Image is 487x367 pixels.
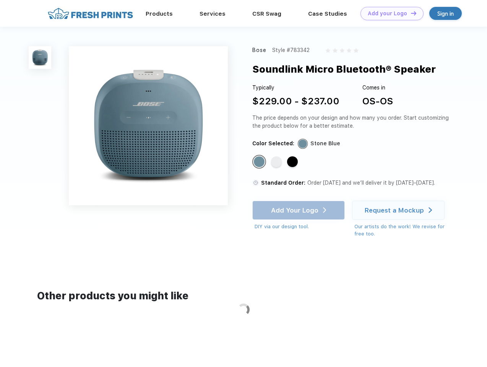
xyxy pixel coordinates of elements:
[362,94,393,108] div: OS-OS
[354,223,452,238] div: Our artists do the work! We revise for free too.
[365,206,424,214] div: Request a Mockup
[252,10,281,17] a: CSR Swag
[362,84,393,92] div: Comes in
[261,180,305,186] span: Standard Order:
[429,7,462,20] a: Sign in
[254,156,265,167] div: Stone Blue
[252,62,436,76] div: Soundlink Micro Bluetooth® Speaker
[29,46,51,69] img: func=resize&h=100
[37,289,450,304] div: Other products you might like
[437,9,454,18] div: Sign in
[45,7,135,20] img: fo%20logo%202.webp
[333,48,337,53] img: gray_star.svg
[347,48,351,53] img: gray_star.svg
[354,48,358,53] img: gray_star.svg
[326,48,330,53] img: gray_star.svg
[200,10,226,17] a: Services
[252,84,339,92] div: Typically
[272,46,310,54] div: Style #783342
[252,179,259,186] img: standard order
[340,48,344,53] img: gray_star.svg
[368,10,407,17] div: Add your Logo
[271,156,282,167] div: White Smoke
[287,156,298,167] div: Black
[310,140,340,148] div: Stone Blue
[429,207,432,213] img: white arrow
[69,46,228,205] img: func=resize&h=640
[146,10,173,17] a: Products
[307,180,435,186] span: Order [DATE] and we’ll deliver it by [DATE]–[DATE].
[255,223,345,231] div: DIY via our design tool.
[411,11,416,15] img: DT
[252,46,267,54] div: Bose
[252,114,452,130] div: The price depends on your design and how many you order. Start customizing the product below for ...
[252,140,294,148] div: Color Selected:
[252,94,339,108] div: $229.00 - $237.00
